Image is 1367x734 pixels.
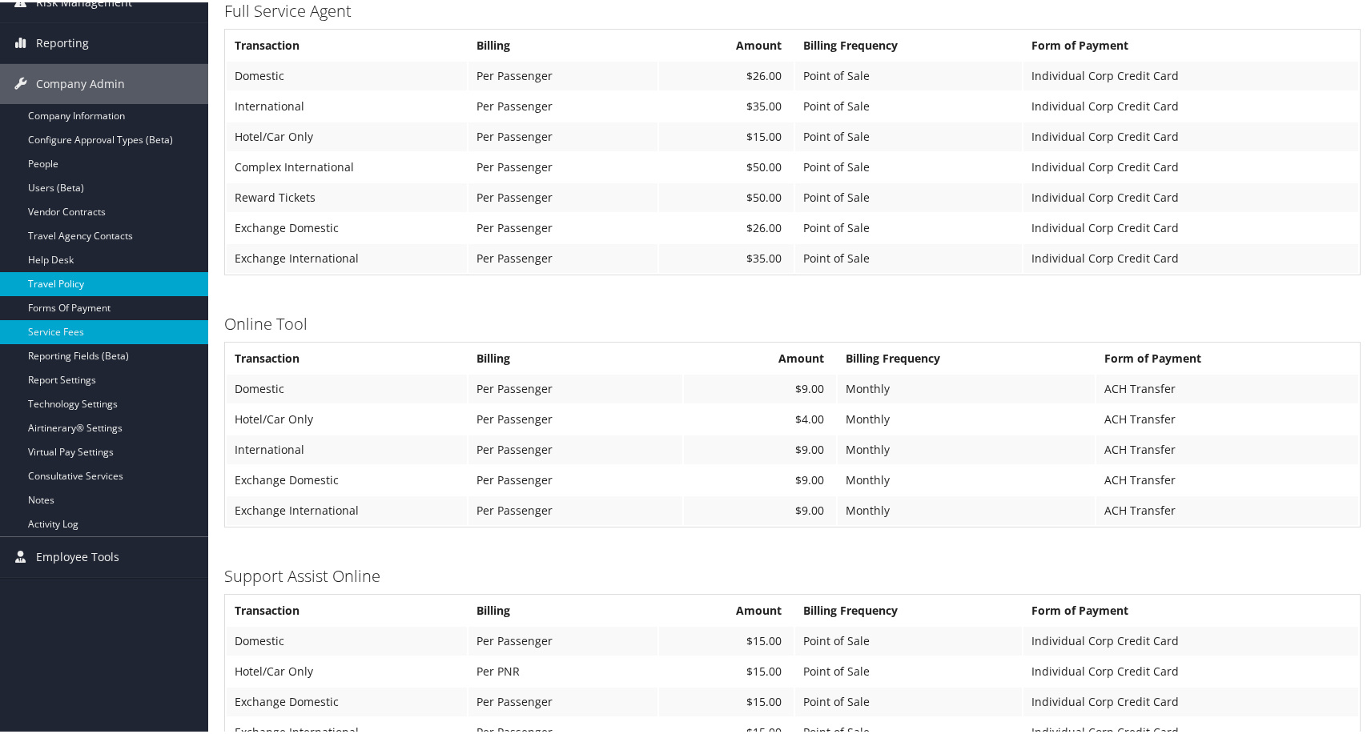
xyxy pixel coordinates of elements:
[227,403,467,431] td: Hotel/Car Only
[1023,211,1358,240] td: Individual Corp Credit Card
[227,90,467,118] td: International
[468,433,682,462] td: Per Passenger
[468,242,657,271] td: Per Passenger
[227,594,467,623] th: Transaction
[1096,403,1358,431] td: ACH Transfer
[795,181,1022,210] td: Point of Sale
[227,29,467,58] th: Transaction
[795,211,1022,240] td: Point of Sale
[1023,59,1358,88] td: Individual Corp Credit Card
[1023,242,1358,271] td: Individual Corp Credit Card
[227,494,467,523] td: Exchange International
[468,403,682,431] td: Per Passenger
[468,655,657,684] td: Per PNR
[227,59,467,88] td: Domestic
[468,59,657,88] td: Per Passenger
[684,463,836,492] td: $9.00
[227,181,467,210] td: Reward Tickets
[468,372,682,401] td: Per Passenger
[227,211,467,240] td: Exchange Domestic
[1023,655,1358,684] td: Individual Corp Credit Card
[468,181,657,210] td: Per Passenger
[795,29,1022,58] th: Billing Frequency
[838,494,1094,523] td: Monthly
[468,463,682,492] td: Per Passenger
[227,624,467,653] td: Domestic
[468,685,657,714] td: Per Passenger
[659,655,794,684] td: $15.00
[468,624,657,653] td: Per Passenger
[227,120,467,149] td: Hotel/Car Only
[1023,120,1358,149] td: Individual Corp Credit Card
[227,685,467,714] td: Exchange Domestic
[227,463,467,492] td: Exchange Domestic
[838,342,1094,371] th: Billing Frequency
[795,655,1022,684] td: Point of Sale
[468,120,657,149] td: Per Passenger
[227,150,467,179] td: Complex International
[468,90,657,118] td: Per Passenger
[795,594,1022,623] th: Billing Frequency
[838,372,1094,401] td: Monthly
[1023,29,1358,58] th: Form of Payment
[659,594,794,623] th: Amount
[684,494,836,523] td: $9.00
[1023,624,1358,653] td: Individual Corp Credit Card
[1023,685,1358,714] td: Individual Corp Credit Card
[468,150,657,179] td: Per Passenger
[224,311,1361,333] h3: Online Tool
[659,685,794,714] td: $15.00
[659,181,794,210] td: $50.00
[659,242,794,271] td: $35.00
[838,463,1094,492] td: Monthly
[1023,181,1358,210] td: Individual Corp Credit Card
[227,433,467,462] td: International
[1096,372,1358,401] td: ACH Transfer
[795,150,1022,179] td: Point of Sale
[36,62,125,102] span: Company Admin
[224,563,1361,585] h3: Support Assist Online
[227,655,467,684] td: Hotel/Car Only
[838,433,1094,462] td: Monthly
[684,403,836,431] td: $4.00
[1096,433,1358,462] td: ACH Transfer
[36,535,119,575] span: Employee Tools
[659,150,794,179] td: $50.00
[1023,90,1358,118] td: Individual Corp Credit Card
[795,59,1022,88] td: Point of Sale
[684,433,836,462] td: $9.00
[795,90,1022,118] td: Point of Sale
[659,624,794,653] td: $15.00
[659,120,794,149] td: $15.00
[1096,342,1358,371] th: Form of Payment
[468,494,682,523] td: Per Passenger
[684,342,836,371] th: Amount
[468,211,657,240] td: Per Passenger
[795,685,1022,714] td: Point of Sale
[468,29,657,58] th: Billing
[1096,494,1358,523] td: ACH Transfer
[227,242,467,271] td: Exchange International
[684,372,836,401] td: $9.00
[795,242,1022,271] td: Point of Sale
[227,372,467,401] td: Domestic
[36,21,89,61] span: Reporting
[795,624,1022,653] td: Point of Sale
[1023,594,1358,623] th: Form of Payment
[468,342,682,371] th: Billing
[795,120,1022,149] td: Point of Sale
[659,211,794,240] td: $26.00
[1023,150,1358,179] td: Individual Corp Credit Card
[659,59,794,88] td: $26.00
[838,403,1094,431] td: Monthly
[659,29,794,58] th: Amount
[227,342,467,371] th: Transaction
[659,90,794,118] td: $35.00
[468,594,657,623] th: Billing
[1096,463,1358,492] td: ACH Transfer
